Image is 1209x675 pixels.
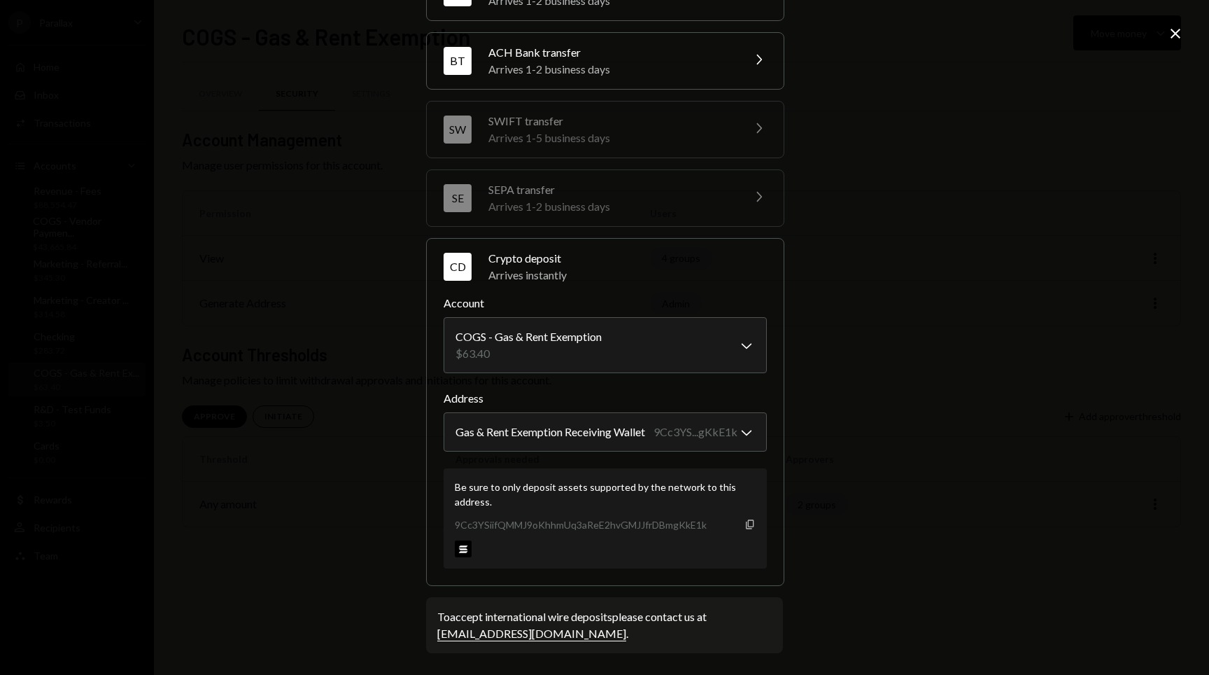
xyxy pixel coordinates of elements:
[444,317,767,373] button: Account
[488,181,733,198] div: SEPA transfer
[653,424,737,440] div: 9Cc3YS...gKkE1k
[488,44,733,61] div: ACH Bank transfer
[437,627,626,641] a: [EMAIL_ADDRESS][DOMAIN_NAME]
[488,61,733,78] div: Arrives 1-2 business days
[427,33,784,89] button: BTACH Bank transferArrives 1-2 business days
[488,113,733,130] div: SWIFT transfer
[488,198,733,215] div: Arrives 1-2 business days
[427,239,784,295] button: CDCrypto depositArrives instantly
[444,184,472,212] div: SE
[444,47,472,75] div: BT
[488,130,733,146] div: Arrives 1-5 business days
[444,295,767,569] div: CDCrypto depositArrives instantly
[444,116,472,144] div: SW
[455,517,707,532] div: 9Cc3YSiifQMMJ9oKhhmUq3aReE2hvGMJJfrDBmgKkE1k
[444,390,767,407] label: Address
[444,412,767,452] button: Address
[488,267,767,284] div: Arrives instantly
[427,170,784,226] button: SESEPA transferArrives 1-2 business days
[455,541,472,557] img: solana-mainnet
[437,608,772,642] div: To accept international wire deposits please contact us at .
[444,253,472,281] div: CD
[488,250,767,267] div: Crypto deposit
[455,480,756,509] div: Be sure to only deposit assets supported by the network to this address.
[444,295,767,312] label: Account
[427,102,784,158] button: SWSWIFT transferArrives 1-5 business days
